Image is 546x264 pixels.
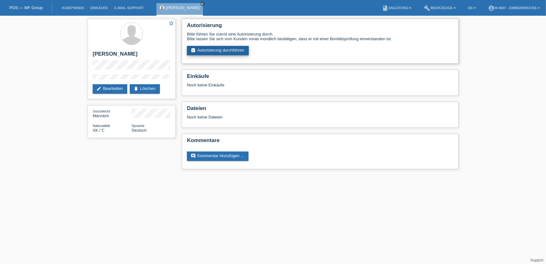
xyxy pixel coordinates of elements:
[93,109,132,118] div: Männlich
[166,5,200,10] a: [PERSON_NAME]
[93,124,110,128] span: Nationalität
[530,258,543,262] a: Support
[187,137,453,147] h2: Kommentare
[87,6,111,10] a: Einkäufe
[59,6,87,10] a: Kund*innen
[465,6,479,10] a: DE ▾
[187,115,379,119] div: Noch keine Dateien
[191,48,196,53] i: assignment_turned_in
[187,32,453,41] div: Bitte führen Sie zuerst eine Autorisierung durch. Bitte lassen Sie sich vom Kunden vorab mündlich...
[200,2,205,6] a: close
[93,51,171,60] h2: [PERSON_NAME]
[93,84,127,94] a: editBearbeiten
[96,86,101,91] i: edit
[168,20,174,26] i: star_border
[187,46,249,55] a: assignment_turned_inAutorisierung durchführen
[9,5,43,10] a: POS — MF Group
[488,5,494,11] i: account_circle
[132,124,145,128] span: Sprache
[132,128,147,133] span: Deutsch
[187,105,453,115] h2: Dateien
[187,73,453,83] h2: Einkäufe
[93,128,105,133] span: Kosovo / C / 10.03.1994
[485,6,543,10] a: account_circlem-way - Emmenbrücke ▾
[424,5,430,11] i: build
[379,6,414,10] a: bookAnleitung ▾
[382,5,388,11] i: book
[187,22,453,32] h2: Autorisierung
[168,20,174,27] a: star_border
[187,83,453,92] div: Noch keine Einkäufe
[93,109,110,113] span: Geschlecht
[187,151,248,161] a: commentKommentar hinzufügen ...
[134,86,139,91] i: delete
[130,84,160,94] a: deleteLöschen
[191,153,196,158] i: comment
[421,6,459,10] a: buildWerkzeuge ▾
[111,6,147,10] a: E-Mail Support
[201,2,204,5] i: close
